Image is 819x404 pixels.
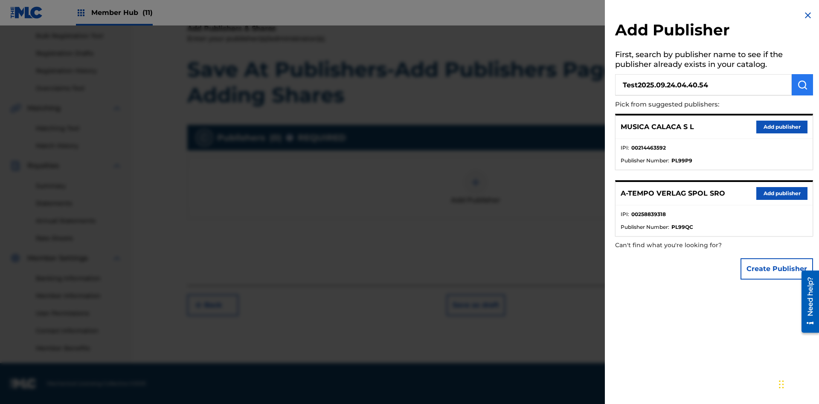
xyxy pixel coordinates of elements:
input: Search publisher's name [615,74,792,95]
iframe: Resource Center [795,267,819,337]
button: Create Publisher [741,258,813,280]
strong: 00214463592 [631,144,666,152]
strong: 00258839318 [631,211,666,218]
span: IPI : [621,144,629,152]
img: Search Works [797,80,807,90]
span: Publisher Number : [621,223,669,231]
span: Publisher Number : [621,157,669,164]
span: Member Hub [91,8,153,17]
p: Can't find what you're looking for? [615,237,764,254]
img: MLC Logo [10,6,43,19]
h2: Add Publisher [615,20,813,42]
strong: PL99QC [671,223,693,231]
img: Top Rightsholders [76,8,86,18]
span: IPI : [621,211,629,218]
div: Drag [779,372,784,397]
h5: First, search by publisher name to see if the publisher already exists in your catalog. [615,47,813,74]
strong: PL99P9 [671,157,692,164]
button: Add publisher [756,121,807,133]
span: (11) [142,9,153,17]
button: Add publisher [756,187,807,200]
p: MUSICA CALACA S L [621,122,694,132]
p: A-TEMPO VERLAG SPOL SRO [621,188,725,199]
p: Pick from suggested publishers: [615,95,764,114]
iframe: Chat Widget [776,363,819,404]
